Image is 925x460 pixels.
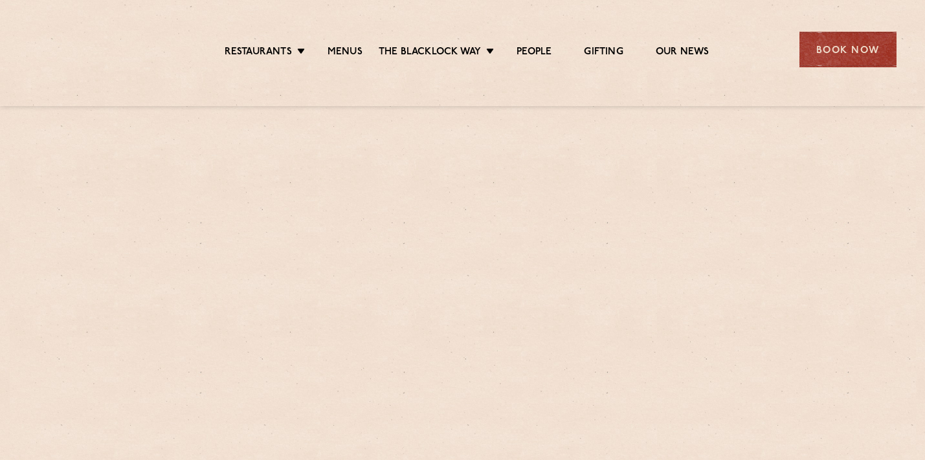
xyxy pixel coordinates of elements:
img: svg%3E [29,12,141,87]
a: People [517,46,552,60]
a: Our News [656,46,709,60]
a: Menus [328,46,362,60]
a: Gifting [584,46,623,60]
a: Restaurants [225,46,292,60]
a: The Blacklock Way [379,46,481,60]
div: Book Now [799,32,897,67]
